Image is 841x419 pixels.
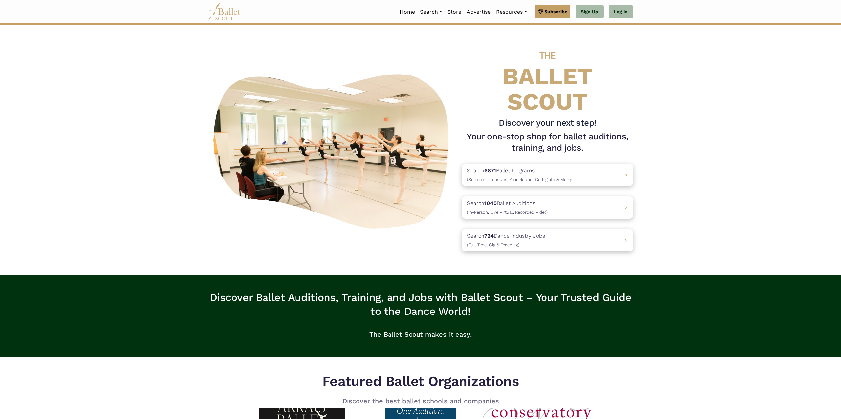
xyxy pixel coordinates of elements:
a: Sign Up [576,5,604,18]
img: gem.svg [538,8,543,15]
a: Resources [493,5,529,19]
b: 724 [484,233,494,239]
h4: BALLET SCOUT [462,38,633,115]
a: Search [418,5,445,19]
h1: Your one-stop shop for ballet auditions, training, and jobs. [462,131,633,154]
img: A group of ballerinas talking to each other in a ballet studio [208,67,457,233]
p: Search Dance Industry Jobs [467,232,545,249]
a: Search1040Ballet Auditions(In-Person, Live Virtual, Recorded Video) > [462,196,633,219]
span: (Summer Intensives, Year-Round, Collegiate & More) [467,177,572,182]
h5: Featured Ballet Organizations [317,373,524,391]
p: The Ballet Scout makes it easy. [208,324,633,345]
p: Search Ballet Programs [467,166,572,183]
a: Search6871Ballet Programs(Summer Intensives, Year-Round, Collegiate & More)> [462,164,633,186]
h3: Discover Ballet Auditions, Training, and Jobs with Ballet Scout – Your Trusted Guide to the Dance... [208,291,633,318]
b: 6871 [484,167,496,174]
span: (Full-Time, Gig & Teaching) [467,242,519,247]
a: Log In [609,5,633,18]
p: Discover the best ballet schools and companies [317,396,524,406]
a: Store [445,5,464,19]
p: Search Ballet Auditions [467,199,548,216]
span: > [624,237,628,243]
span: Subscribe [545,8,567,15]
span: > [624,204,628,211]
a: Advertise [464,5,493,19]
span: > [624,172,628,178]
span: (In-Person, Live Virtual, Recorded Video) [467,210,548,215]
a: Subscribe [535,5,570,18]
span: THE [539,50,556,61]
a: Home [397,5,418,19]
b: 1040 [484,200,497,206]
h3: Discover your next step! [462,117,633,129]
a: Search724Dance Industry Jobs(Full-Time, Gig & Teaching) > [462,229,633,251]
